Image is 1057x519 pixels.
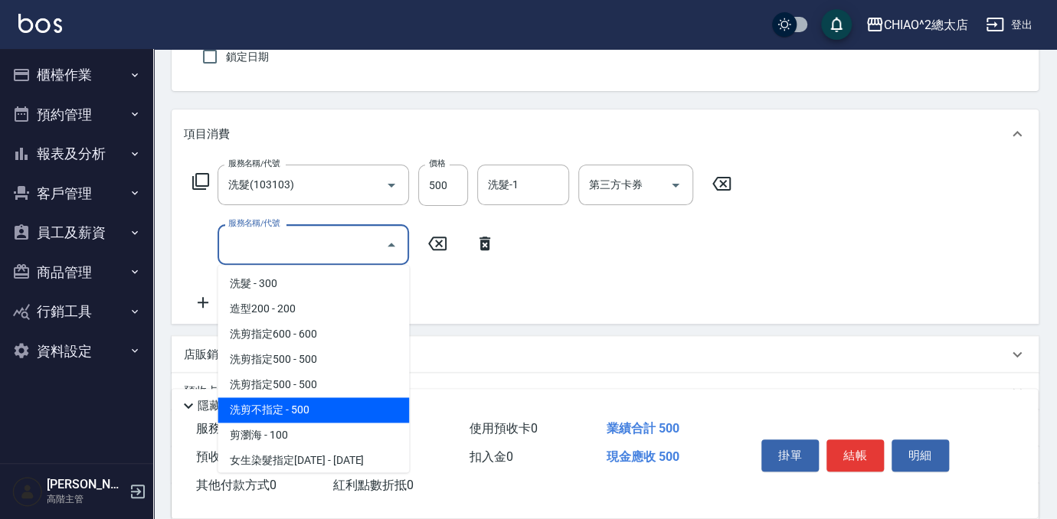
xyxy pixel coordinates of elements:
[196,478,277,492] span: 其他付款方式 0
[6,213,147,253] button: 員工及薪資
[172,373,1039,410] div: 預收卡販賣
[333,478,414,492] span: 紅利點數折抵 0
[470,421,538,436] span: 使用預收卡 0
[218,423,409,448] span: 剪瀏海 - 100
[184,126,230,142] p: 項目消費
[859,9,974,41] button: CHIAO^2總太店
[196,421,266,436] span: 服務消費 500
[218,372,409,397] span: 洗剪指定500 - 500
[607,449,679,464] span: 現金應收 500
[892,439,949,472] button: 明細
[6,174,147,214] button: 客戶管理
[47,492,125,506] p: 高階主管
[218,448,409,473] span: 女生染髮指定[DATE] - [DATE]
[6,134,147,174] button: 報表及分析
[379,173,404,197] button: Open
[218,296,409,322] span: 造型200 - 200
[218,397,409,423] span: 洗剪不指定 - 500
[379,233,404,257] button: Close
[6,292,147,331] button: 行銷工具
[172,109,1039,158] div: 項目消費
[980,11,1039,39] button: 登出
[18,14,62,33] img: Logo
[228,217,280,229] label: 服務名稱/代號
[196,449,264,464] span: 預收卡販賣 0
[6,253,147,292] button: 商品管理
[226,49,269,65] span: 鎖定日期
[663,173,688,197] button: Open
[184,347,230,363] p: 店販銷售
[47,477,125,492] h5: [PERSON_NAME]
[228,158,280,169] label: 服務名稱/代號
[218,347,409,372] span: 洗剪指定500 - 500
[172,336,1039,373] div: 店販銷售
[218,271,409,296] span: 洗髮 - 300
[6,95,147,135] button: 預約管理
[6,331,147,371] button: 資料設定
[607,421,679,436] span: 業績合計 500
[198,398,267,414] p: 隱藏業績明細
[821,9,852,40] button: save
[470,449,513,464] span: 扣入金 0
[761,439,819,472] button: 掛單
[184,384,241,400] p: 預收卡販賣
[12,476,43,507] img: Person
[218,322,409,347] span: 洗剪指定600 - 600
[826,439,884,472] button: 結帳
[429,158,445,169] label: 價格
[884,15,968,34] div: CHIAO^2總太店
[6,55,147,95] button: 櫃檯作業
